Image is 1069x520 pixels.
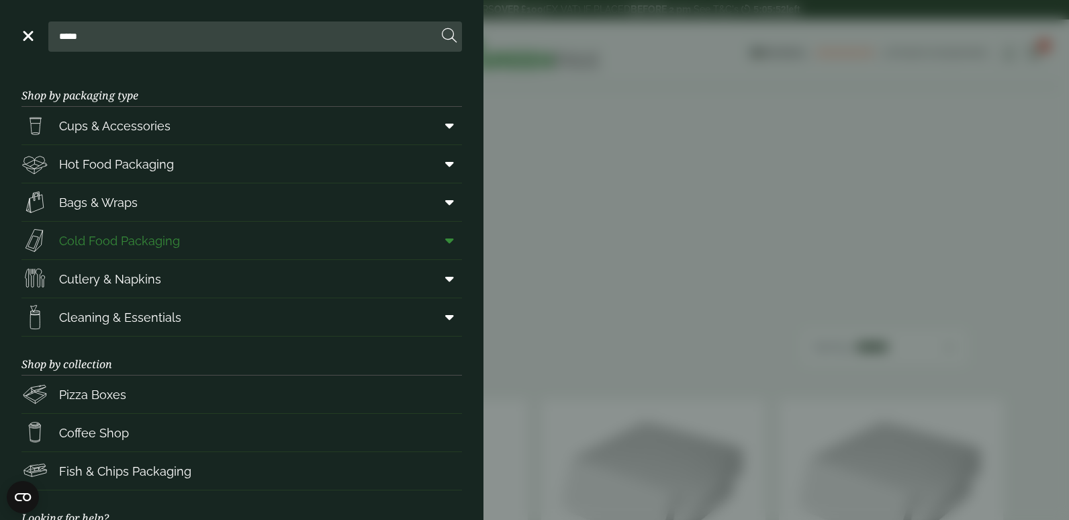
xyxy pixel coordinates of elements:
a: Hot Food Packaging [21,145,462,183]
a: Cups & Accessories [21,107,462,144]
a: Coffee Shop [21,414,462,451]
img: Cutlery.svg [21,265,48,292]
span: Cleaning & Essentials [59,308,181,327]
span: Cold Food Packaging [59,232,180,250]
span: Coffee Shop [59,424,129,442]
h3: Shop by collection [21,337,462,376]
a: Cold Food Packaging [21,222,462,259]
span: Cutlery & Napkins [59,270,161,288]
img: Pizza_boxes.svg [21,381,48,408]
img: open-wipe.svg [21,304,48,331]
span: Cups & Accessories [59,117,171,135]
a: Cutlery & Napkins [21,260,462,298]
img: Deli_box.svg [21,150,48,177]
img: HotDrink_paperCup.svg [21,419,48,446]
img: Paper_carriers.svg [21,189,48,216]
a: Cleaning & Essentials [21,298,462,336]
img: PintNhalf_cup.svg [21,112,48,139]
h3: Shop by packaging type [21,68,462,107]
button: Open CMP widget [7,481,39,513]
span: Hot Food Packaging [59,155,174,173]
a: Bags & Wraps [21,183,462,221]
a: Fish & Chips Packaging [21,452,462,490]
span: Pizza Boxes [59,386,126,404]
span: Bags & Wraps [59,193,138,212]
img: Sandwich_box.svg [21,227,48,254]
img: FishNchip_box.svg [21,458,48,484]
span: Fish & Chips Packaging [59,462,191,480]
a: Pizza Boxes [21,376,462,413]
